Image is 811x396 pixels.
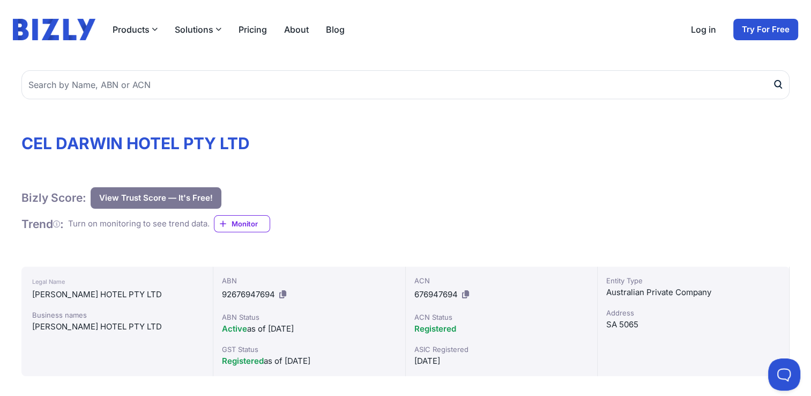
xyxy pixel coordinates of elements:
[21,134,790,153] h1: CEL DARWIN HOTEL PTY LTD
[222,355,396,368] div: as of [DATE]
[606,275,780,286] div: Entity Type
[21,190,86,205] h1: Bizly Score:
[32,288,202,301] div: [PERSON_NAME] HOTEL PTY LTD
[606,286,780,299] div: Australian Private Company
[606,318,780,331] div: SA 5065
[21,70,790,99] input: Search by Name, ABN or ACN
[768,358,800,391] iframe: Toggle Customer Support
[414,312,589,322] div: ACN Status
[733,19,798,40] a: Try For Free
[414,289,458,299] span: 676947694
[222,322,396,335] div: as of [DATE]
[222,275,396,286] div: ABN
[606,307,780,318] div: Address
[68,218,210,230] div: Turn on monitoring to see trend data.
[222,312,396,322] div: ABN Status
[32,320,202,333] div: [PERSON_NAME] HOTEL PTY LTD
[691,23,716,36] a: Log in
[214,215,270,232] a: Monitor
[21,217,64,231] h1: Trend :
[91,187,221,209] button: View Trust Score — It's Free!
[326,23,345,36] a: Blog
[232,218,270,229] span: Monitor
[113,23,158,36] button: Products
[414,355,589,368] div: [DATE]
[414,275,589,286] div: ACN
[222,344,396,355] div: GST Status
[32,275,202,288] div: Legal Name
[239,23,267,36] a: Pricing
[414,344,589,355] div: ASIC Registered
[222,324,247,334] span: Active
[222,289,275,299] span: 92676947694
[284,23,309,36] a: About
[32,310,202,320] div: Business names
[222,356,264,366] span: Registered
[414,324,456,334] span: Registered
[175,23,221,36] button: Solutions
